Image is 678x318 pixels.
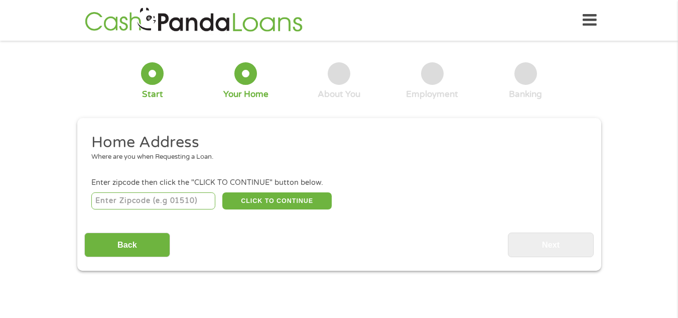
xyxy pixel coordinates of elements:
img: GetLoanNow Logo [82,6,306,35]
div: Enter zipcode then click the "CLICK TO CONTINUE" button below. [91,177,586,188]
h2: Home Address [91,133,579,153]
input: Enter Zipcode (e.g 01510) [91,192,215,209]
div: Start [142,89,163,100]
div: Banking [509,89,542,100]
div: Your Home [223,89,268,100]
input: Next [508,233,594,257]
div: Where are you when Requesting a Loan. [91,152,579,162]
div: About You [318,89,360,100]
input: Back [84,233,170,257]
div: Employment [406,89,458,100]
button: CLICK TO CONTINUE [222,192,332,209]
